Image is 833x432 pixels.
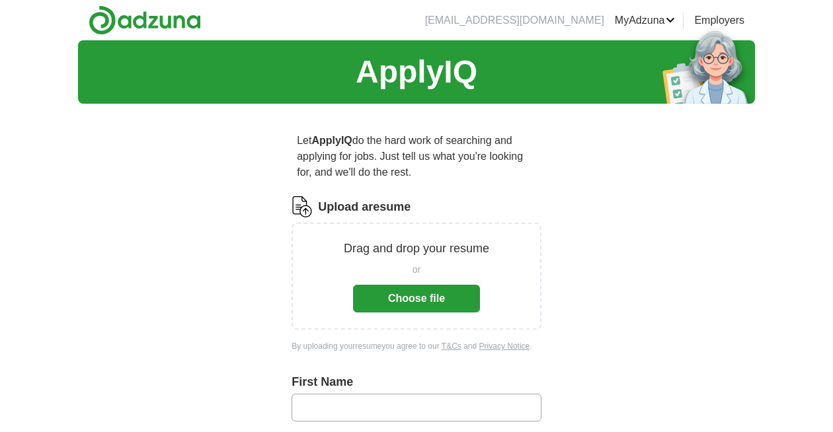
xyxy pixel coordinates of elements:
label: Upload a resume [318,198,411,216]
li: [EMAIL_ADDRESS][DOMAIN_NAME] [425,13,604,28]
img: Adzuna logo [89,5,201,35]
strong: ApplyIQ [311,135,352,146]
label: First Name [292,373,541,391]
div: By uploading your resume you agree to our and . [292,340,541,352]
h1: ApplyIQ [356,48,477,96]
button: Choose file [353,285,480,312]
p: Drag and drop your resume [344,240,489,258]
img: CV Icon [292,196,313,217]
a: Privacy Notice [479,342,530,351]
p: Let do the hard work of searching and applying for jobs. Just tell us what you're looking for, an... [292,127,541,186]
a: MyAdzuna [615,13,676,28]
span: or [413,263,420,277]
a: Employers [694,13,744,28]
a: T&Cs [442,342,461,351]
